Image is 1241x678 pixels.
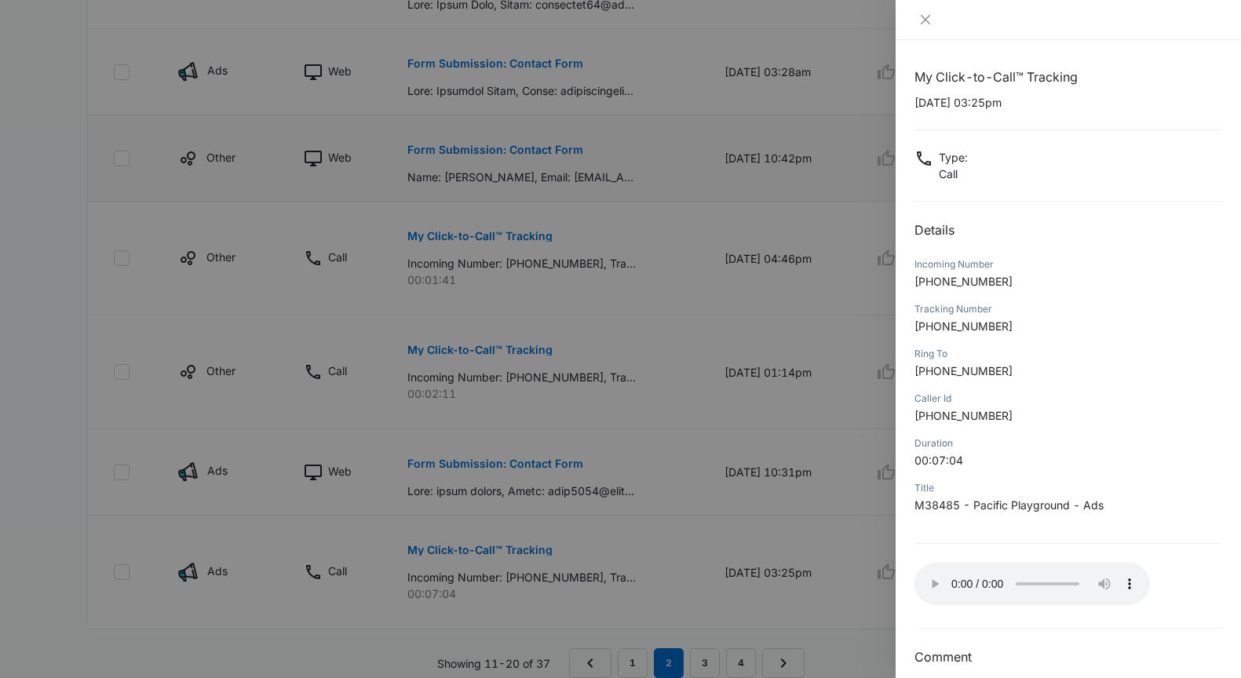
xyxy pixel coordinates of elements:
[914,302,1222,316] div: Tracking Number
[914,257,1222,272] div: Incoming Number
[919,13,932,26] span: close
[914,94,1222,111] p: [DATE] 03:25pm
[914,319,1013,333] span: [PHONE_NUMBER]
[914,275,1013,288] span: [PHONE_NUMBER]
[914,392,1222,406] div: Caller Id
[914,409,1013,422] span: [PHONE_NUMBER]
[914,13,936,27] button: Close
[914,364,1013,377] span: [PHONE_NUMBER]
[914,436,1222,450] div: Duration
[914,647,1222,666] h3: Comment
[914,347,1222,361] div: Ring To
[914,563,1150,605] audio: Your browser does not support the audio tag.
[914,221,1222,239] h2: Details
[914,481,1222,495] div: Title
[914,498,1104,512] span: M38485 - Pacific Playground - Ads
[914,67,1222,86] h1: My Click-to-Call™ Tracking
[914,454,963,467] span: 00:07:04
[939,166,968,182] p: Call
[939,149,968,166] p: Type :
